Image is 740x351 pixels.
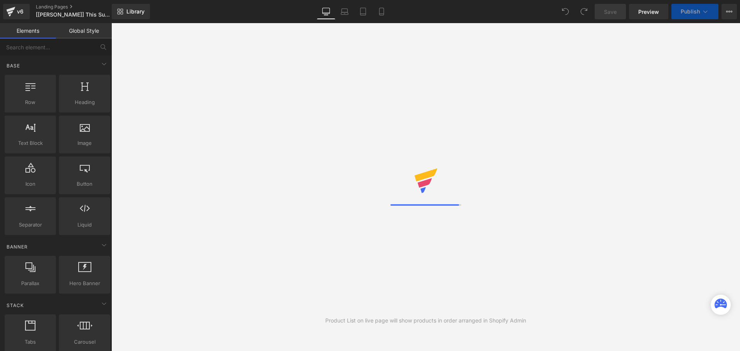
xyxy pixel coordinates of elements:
span: Hero Banner [61,279,108,287]
span: Row [7,98,54,106]
span: Carousel [61,338,108,346]
a: Landing Pages [36,4,124,10]
span: Preview [638,8,659,16]
span: Tabs [7,338,54,346]
div: v6 [15,7,25,17]
span: Save [604,8,617,16]
span: Icon [7,180,54,188]
a: Laptop [335,4,354,19]
span: Liquid [61,221,108,229]
a: Preview [629,4,668,19]
span: Stack [6,302,25,309]
span: Image [61,139,108,147]
span: Text Block [7,139,54,147]
a: Desktop [317,4,335,19]
button: Undo [558,4,573,19]
a: Tablet [354,4,372,19]
button: Redo [576,4,592,19]
span: Separator [7,221,54,229]
span: Library [126,8,145,15]
button: Publish [671,4,718,19]
a: Global Style [56,23,112,39]
span: [[PERSON_NAME]] This Superfood Detox Tea - Advertorial [36,12,110,18]
span: Publish [681,8,700,15]
span: Heading [61,98,108,106]
span: Base [6,62,21,69]
a: v6 [3,4,30,19]
span: Parallax [7,279,54,287]
a: New Library [112,4,150,19]
span: Button [61,180,108,188]
span: Banner [6,243,29,250]
div: Product List on live page will show products in order arranged in Shopify Admin [325,316,526,325]
button: More [721,4,737,19]
a: Mobile [372,4,391,19]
